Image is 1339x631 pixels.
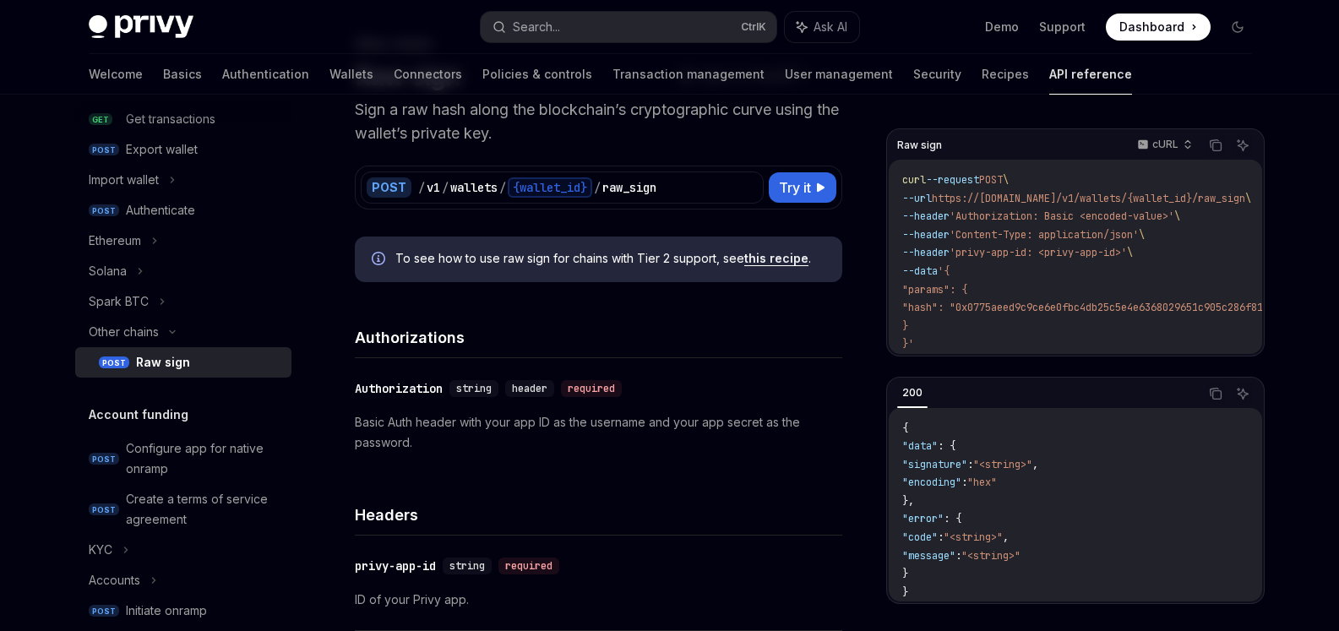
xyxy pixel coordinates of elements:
button: cURL [1128,131,1200,160]
div: {wallet_id} [508,177,592,198]
span: } [902,567,908,580]
h4: Headers [355,503,842,526]
span: "error" [902,512,944,525]
div: / [499,179,506,196]
div: Create a terms of service agreement [126,489,281,530]
span: : [955,549,961,563]
p: Sign a raw hash along the blockchain’s cryptographic curve using the wallet’s private key. [355,98,842,145]
h4: Authorizations [355,326,842,349]
span: POST [89,605,119,617]
a: Dashboard [1106,14,1211,41]
span: \ [1003,173,1009,187]
span: "code" [902,530,938,544]
span: Try it [779,177,811,198]
span: --request [926,173,979,187]
span: curl [902,173,926,187]
span: --header [902,209,950,223]
div: Raw sign [136,352,190,373]
span: : { [944,512,961,525]
button: Search...CtrlK [481,12,776,42]
span: : [961,476,967,489]
span: POST [89,503,119,516]
div: Other chains [89,322,159,342]
button: Toggle dark mode [1224,14,1251,41]
div: wallets [450,179,498,196]
div: raw_sign [602,179,656,196]
p: cURL [1152,138,1178,151]
button: Copy the contents from the code block [1205,134,1227,156]
span: \ [1174,209,1180,223]
span: \ [1139,228,1145,242]
a: Connectors [394,54,462,95]
span: "encoding" [902,476,961,489]
a: POSTAuthenticate [75,195,291,226]
a: Authentication [222,54,309,95]
span: POST [89,204,119,217]
span: }, [902,494,914,508]
span: Dashboard [1119,19,1184,35]
div: Initiate onramp [126,601,207,621]
a: Basics [163,54,202,95]
button: Ask AI [1232,383,1254,405]
span: : [938,530,944,544]
span: 'Content-Type: application/json' [950,228,1139,242]
button: Ask AI [785,12,859,42]
span: "<string>" [973,458,1032,471]
img: dark logo [89,15,193,39]
a: Support [1039,19,1086,35]
span: } [902,585,908,599]
span: { [902,422,908,435]
span: : [967,458,973,471]
span: https://[DOMAIN_NAME]/v1/wallets/{wallet_id}/raw_sign [932,192,1245,205]
span: Ctrl K [741,20,766,34]
div: required [561,380,622,397]
div: Export wallet [126,139,198,160]
span: "signature" [902,458,967,471]
div: Ethereum [89,231,141,251]
button: Copy the contents from the code block [1205,383,1227,405]
div: / [418,179,425,196]
span: --data [902,264,938,278]
a: Wallets [329,54,373,95]
div: Search... [513,17,560,37]
a: Demo [985,19,1019,35]
div: / [594,179,601,196]
span: "hex" [967,476,997,489]
span: "params": { [902,283,967,296]
span: } [902,319,908,333]
svg: Info [372,252,389,269]
button: Ask AI [1232,134,1254,156]
span: 'Authorization: Basic <encoded-value>' [950,209,1174,223]
span: "message" [902,549,955,563]
span: string [449,559,485,573]
a: Policies & controls [482,54,592,95]
a: POSTInitiate onramp [75,596,291,626]
span: , [1003,530,1009,544]
h5: Account funding [89,405,188,425]
div: privy-app-id [355,558,436,574]
span: --header [902,246,950,259]
p: Basic Auth header with your app ID as the username and your app secret as the password. [355,412,842,453]
span: , [1032,458,1038,471]
span: POST [89,453,119,465]
span: POST [99,356,129,369]
span: string [456,382,492,395]
a: API reference [1049,54,1132,95]
div: Spark BTC [89,291,149,312]
span: "<string>" [961,549,1021,563]
div: 200 [897,383,928,403]
span: header [512,382,547,395]
a: POSTRaw sign [75,347,291,378]
span: --url [902,192,932,205]
span: Ask AI [814,19,847,35]
a: Recipes [982,54,1029,95]
span: \ [1245,192,1251,205]
div: / [442,179,449,196]
span: "<string>" [944,530,1003,544]
a: Transaction management [612,54,765,95]
span: POST [979,173,1003,187]
span: To see how to use raw sign for chains with Tier 2 support, see . [395,250,825,267]
div: Authorization [355,380,443,397]
button: Try it [769,172,836,203]
a: Welcome [89,54,143,95]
